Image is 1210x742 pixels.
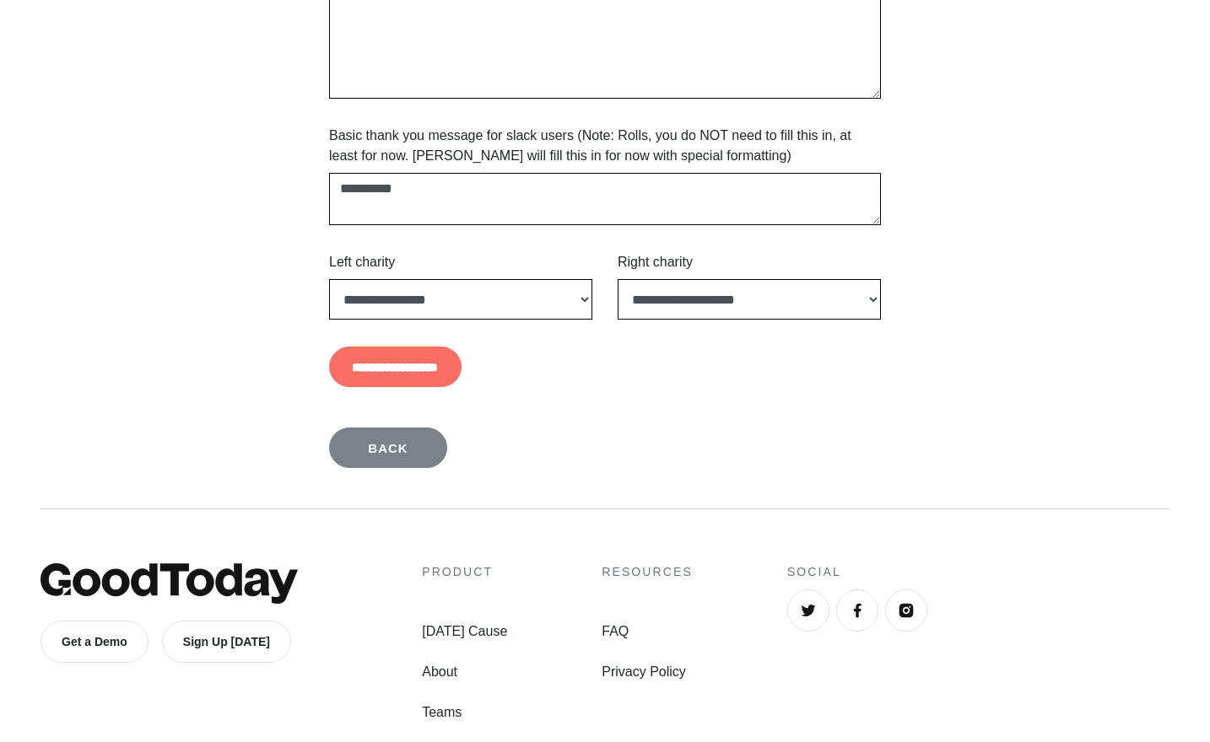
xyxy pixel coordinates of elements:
[41,621,149,663] a: Get a Demo
[898,602,915,619] img: Instagram
[329,252,395,272] label: Left charity
[162,621,291,663] a: Sign Up [DATE]
[618,252,693,272] label: Right charity
[422,662,507,682] a: About
[836,589,878,632] a: Facebook
[787,563,1169,581] h4: Social
[41,563,298,604] img: GoodToday
[329,427,447,468] a: Back
[885,589,927,632] a: Instagram
[602,662,693,682] a: Privacy Policy
[787,589,829,632] a: Twitter
[849,602,866,619] img: Facebook
[422,563,507,581] h4: Product
[602,563,693,581] h4: Resources
[602,621,693,642] a: FAQ
[800,602,817,619] img: Twitter
[329,126,881,166] label: Basic thank you message for slack users (Note: Rolls, you do NOT need to fill this in, at least f...
[422,621,507,642] a: [DATE] Cause
[422,702,507,723] a: Teams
